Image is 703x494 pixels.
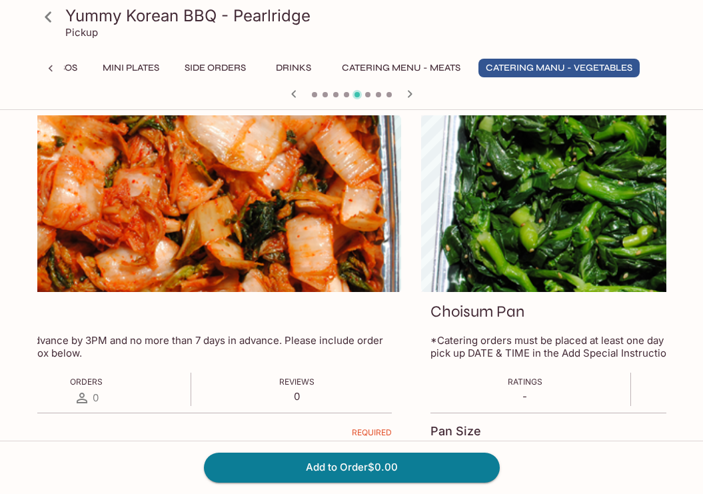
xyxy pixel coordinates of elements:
span: 0 [93,391,99,404]
button: Catering Menu - Meats [335,59,468,77]
button: Catering Manu - Vegetables [478,59,640,77]
span: Reviews [279,377,315,387]
p: Pickup [65,26,98,39]
button: Mini Plates [95,59,167,77]
h4: Pan Size [430,424,481,439]
h3: Choisum Pan [430,301,524,322]
p: 0 [279,390,315,403]
h3: Yummy Korean BBQ - Pearlridge [65,5,661,26]
span: Ratings [508,377,542,387]
p: - [508,390,542,403]
span: REQUIRED [352,427,392,443]
button: Add to Order$0.00 [204,453,500,482]
span: Orders [70,377,103,387]
button: Side Orders [177,59,253,77]
button: Drinks [264,59,324,77]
